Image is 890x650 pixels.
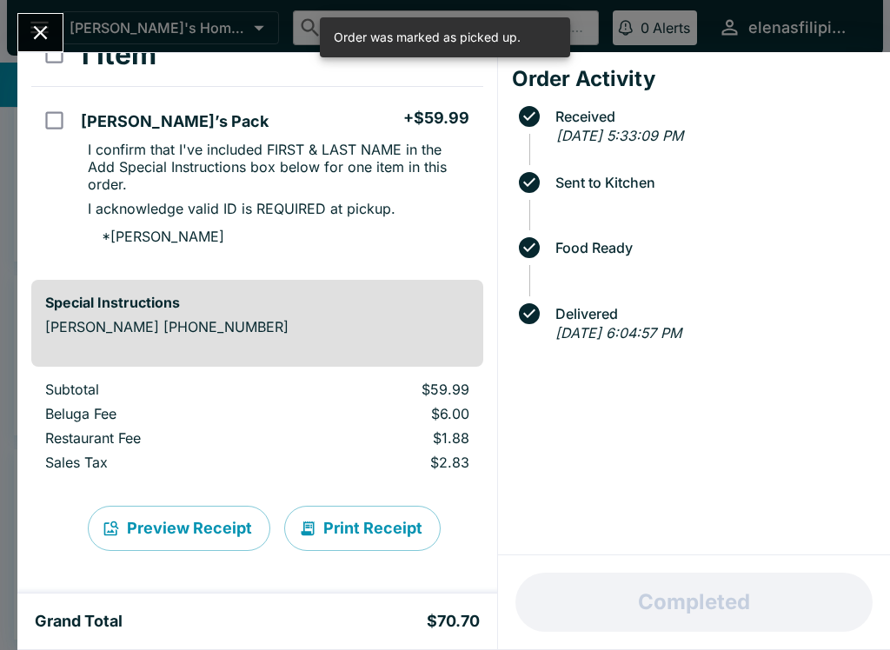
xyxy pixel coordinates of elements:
[298,405,468,422] p: $6.00
[35,611,123,632] h5: Grand Total
[18,14,63,51] button: Close
[547,175,876,190] span: Sent to Kitchen
[547,306,876,322] span: Delivered
[403,108,469,129] h5: + $59.99
[45,294,469,311] h6: Special Instructions
[547,109,876,124] span: Received
[88,141,468,193] p: I confirm that I've included FIRST & LAST NAME in the Add Special Instructions box below for one ...
[427,611,480,632] h5: $70.70
[31,23,483,266] table: orders table
[88,506,270,551] button: Preview Receipt
[334,23,521,52] div: Order was marked as picked up.
[547,240,876,255] span: Food Ready
[45,318,469,335] p: [PERSON_NAME] [PHONE_NUMBER]
[556,127,683,144] em: [DATE] 5:33:09 PM
[284,506,441,551] button: Print Receipt
[298,381,468,398] p: $59.99
[45,405,270,422] p: Beluga Fee
[512,66,876,92] h4: Order Activity
[31,381,483,478] table: orders table
[81,111,269,132] h5: [PERSON_NAME]’s Pack
[298,454,468,471] p: $2.83
[45,381,270,398] p: Subtotal
[77,37,156,72] h3: 1 Item
[45,429,270,447] p: Restaurant Fee
[45,454,270,471] p: Sales Tax
[298,429,468,447] p: $1.88
[555,324,681,342] em: [DATE] 6:04:57 PM
[88,200,395,217] p: I acknowledge valid ID is REQUIRED at pickup.
[88,228,224,245] p: * [PERSON_NAME]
